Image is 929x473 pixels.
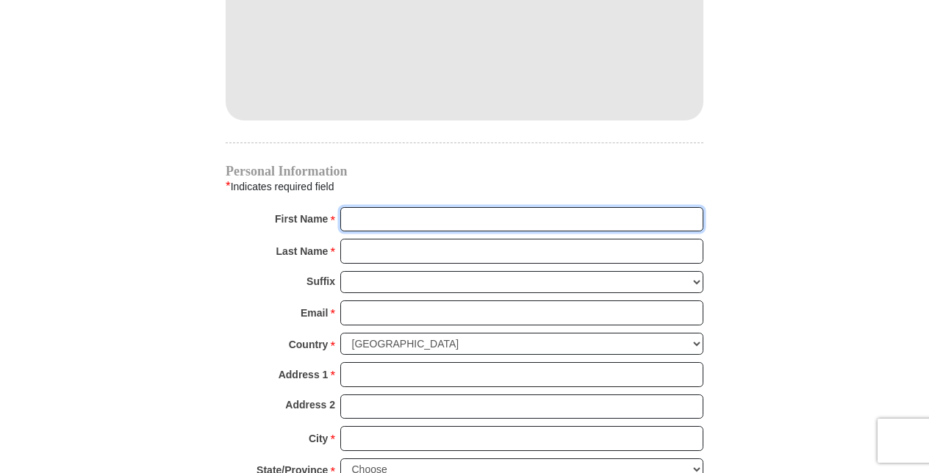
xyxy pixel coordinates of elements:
strong: Email [301,303,328,323]
strong: Last Name [276,241,329,261]
div: Indicates required field [226,177,703,196]
strong: First Name [275,209,328,229]
h4: Personal Information [226,165,703,177]
strong: City [309,428,328,449]
strong: Address 2 [285,394,335,415]
strong: Suffix [306,271,335,292]
strong: Country [289,334,329,355]
strong: Address 1 [279,364,329,385]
